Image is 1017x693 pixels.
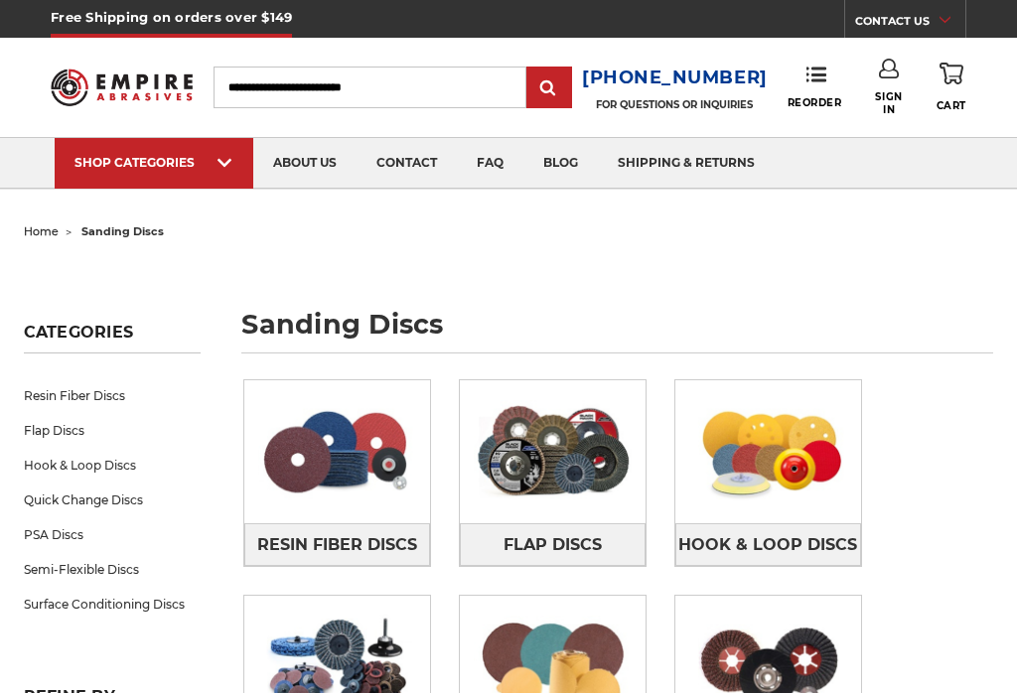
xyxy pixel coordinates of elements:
[675,523,861,566] a: Hook & Loop Discs
[244,386,430,517] img: Resin Fiber Discs
[598,138,775,189] a: shipping & returns
[868,90,910,116] span: Sign In
[74,155,233,170] div: SHOP CATEGORIES
[24,587,202,622] a: Surface Conditioning Discs
[24,378,202,413] a: Resin Fiber Discs
[460,523,646,566] a: Flap Discs
[257,528,417,562] span: Resin Fiber Discs
[357,138,457,189] a: contact
[24,224,59,238] a: home
[523,138,598,189] a: blog
[24,483,202,517] a: Quick Change Discs
[678,528,857,562] span: Hook & Loop Discs
[24,413,202,448] a: Flap Discs
[937,99,966,112] span: Cart
[937,59,966,115] a: Cart
[788,66,842,108] a: Reorder
[529,69,569,108] input: Submit
[788,96,842,109] span: Reorder
[24,323,202,353] h5: Categories
[241,311,993,353] h1: sanding discs
[81,224,164,238] span: sanding discs
[582,98,768,111] p: FOR QUESTIONS OR INQUIRIES
[582,64,768,92] a: [PHONE_NUMBER]
[244,523,430,566] a: Resin Fiber Discs
[24,552,202,587] a: Semi-Flexible Discs
[504,528,602,562] span: Flap Discs
[460,386,646,517] img: Flap Discs
[24,448,202,483] a: Hook & Loop Discs
[24,517,202,552] a: PSA Discs
[51,60,192,115] img: Empire Abrasives
[457,138,523,189] a: faq
[675,386,861,517] img: Hook & Loop Discs
[855,10,965,38] a: CONTACT US
[253,138,357,189] a: about us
